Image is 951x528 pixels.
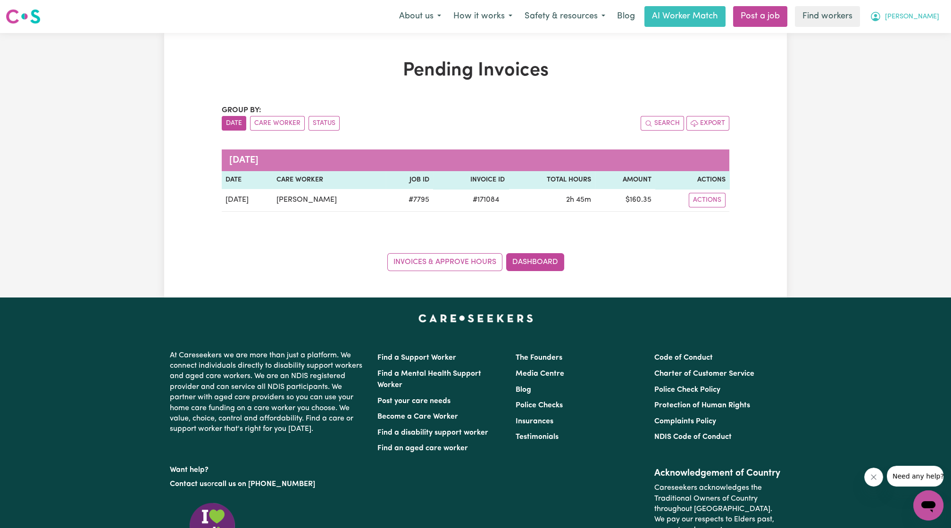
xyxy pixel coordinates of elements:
[377,354,456,362] a: Find a Support Worker
[250,116,305,131] button: sort invoices by care worker
[516,402,563,409] a: Police Checks
[222,59,729,82] h1: Pending Invoices
[518,7,611,26] button: Safety & resources
[222,107,261,114] span: Group by:
[887,466,943,487] iframe: Message from company
[214,480,315,488] a: call us on [PHONE_NUMBER]
[885,12,939,22] span: [PERSON_NAME]
[654,433,732,441] a: NDIS Code of Conduct
[733,6,787,27] a: Post a job
[222,149,729,171] caption: [DATE]
[6,6,41,27] a: Careseekers logo
[170,475,366,493] p: or
[516,433,559,441] a: Testimonials
[377,429,488,437] a: Find a disability support worker
[654,370,754,378] a: Charter of Customer Service
[686,116,729,131] button: Export
[222,189,273,212] td: [DATE]
[6,7,57,14] span: Need any help?
[433,171,509,189] th: Invoice ID
[913,490,943,520] iframe: Button to launch messaging window
[795,6,860,27] a: Find workers
[595,171,655,189] th: Amount
[170,461,366,475] p: Want help?
[386,189,433,212] td: # 7795
[654,354,713,362] a: Code of Conduct
[377,445,468,452] a: Find an aged care worker
[516,386,531,394] a: Blog
[654,418,716,425] a: Complaints Policy
[595,189,655,212] td: $ 160.35
[377,370,481,389] a: Find a Mental Health Support Worker
[506,253,564,271] a: Dashboard
[654,468,781,479] h2: Acknowledgement of Country
[644,6,726,27] a: AI Worker Match
[170,480,207,488] a: Contact us
[418,314,533,322] a: Careseekers home page
[447,7,518,26] button: How it works
[864,7,945,26] button: My Account
[467,194,505,206] span: # 171084
[654,386,720,394] a: Police Check Policy
[386,171,433,189] th: Job ID
[654,402,750,409] a: Protection of Human Rights
[393,7,447,26] button: About us
[377,397,450,405] a: Post your care needs
[377,413,458,421] a: Become a Care Worker
[611,6,641,27] a: Blog
[222,171,273,189] th: Date
[170,346,366,438] p: At Careseekers we are more than just a platform. We connect individuals directly to disability su...
[222,116,246,131] button: sort invoices by date
[566,196,591,204] span: 2 hours 45 minutes
[387,253,502,271] a: Invoices & Approve Hours
[509,171,595,189] th: Total Hours
[273,189,386,212] td: [PERSON_NAME]
[273,171,386,189] th: Care Worker
[864,468,883,487] iframe: Close message
[641,116,684,131] button: Search
[655,171,729,189] th: Actions
[516,354,562,362] a: The Founders
[6,8,41,25] img: Careseekers logo
[516,370,564,378] a: Media Centre
[309,116,340,131] button: sort invoices by paid status
[516,418,553,425] a: Insurances
[689,193,726,207] button: Actions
